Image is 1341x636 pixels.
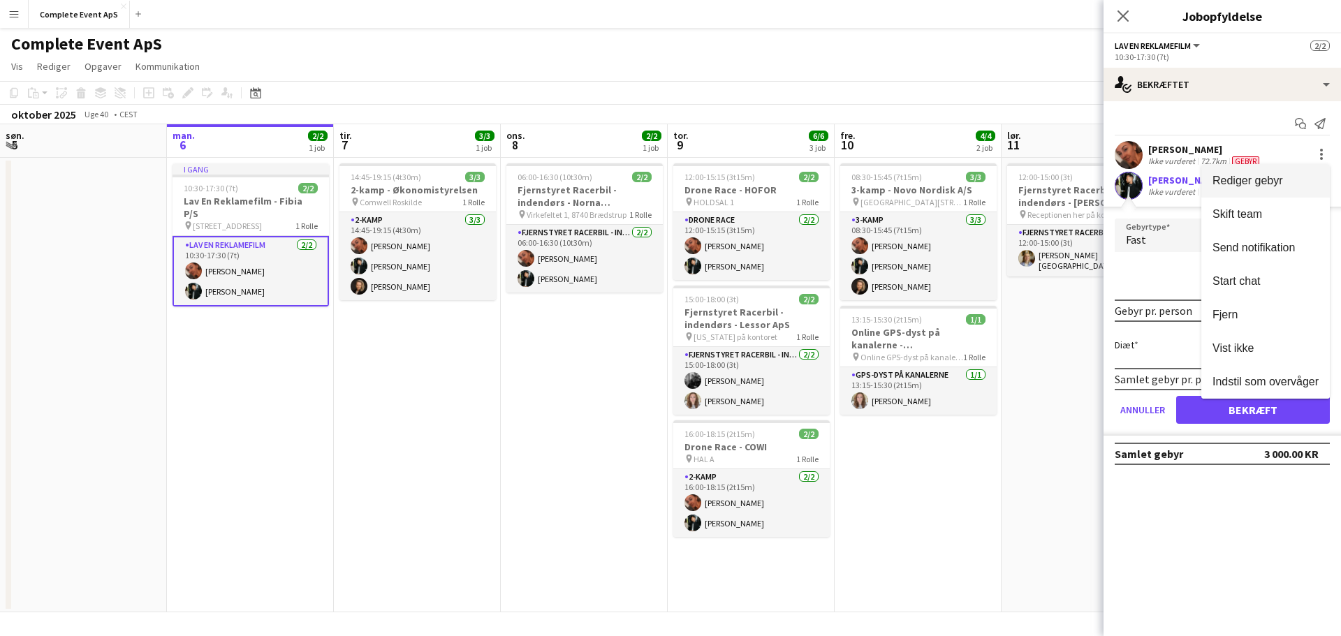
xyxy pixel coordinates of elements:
[1212,342,1254,354] span: Vist ikke
[1212,175,1283,186] span: Rediger gebyr
[1212,309,1238,320] span: Fjern
[1212,242,1295,253] span: Send notifikation
[1201,332,1330,365] button: Vist ikke
[1212,376,1319,387] span: Indstil som overvåger
[1201,265,1330,298] button: Start chat
[1201,298,1330,332] button: Fjern
[1201,198,1330,231] button: Skift team
[1201,164,1330,198] button: Rediger gebyr
[1201,231,1330,265] button: Send notifikation
[1212,275,1260,287] span: Start chat
[1212,208,1262,220] span: Skift team
[1201,365,1330,399] button: Indstil som overvåger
